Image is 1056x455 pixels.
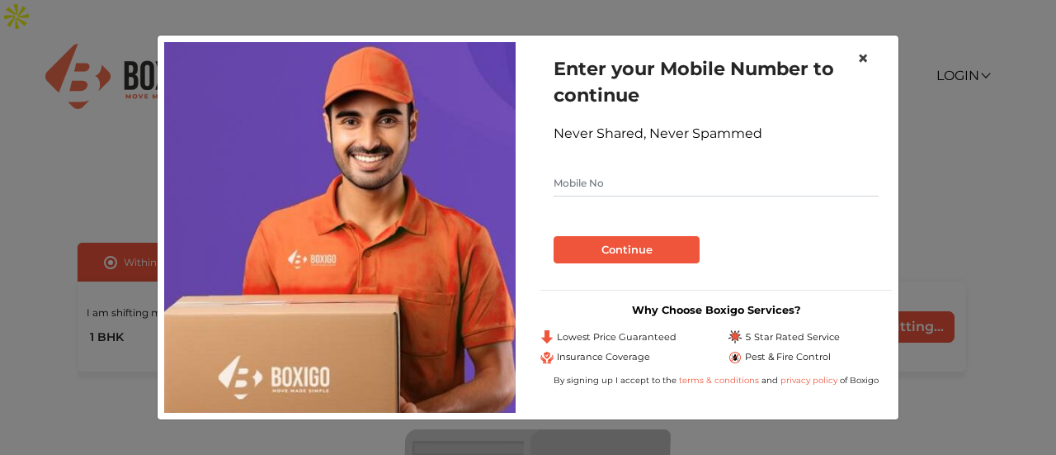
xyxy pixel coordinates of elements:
span: Pest & Fire Control [745,350,831,364]
span: × [857,46,869,70]
a: privacy policy [778,375,840,386]
h1: Enter your Mobile Number to continue [554,55,879,108]
span: Lowest Price Guaranteed [557,330,676,344]
button: Close [844,36,882,82]
h3: Why Choose Boxigo Services? [540,304,892,316]
div: Never Shared, Never Spammed [554,124,879,144]
a: terms & conditions [679,375,761,386]
div: By signing up I accept to the and of Boxigo [540,374,892,386]
span: 5 Star Rated Service [745,330,840,344]
input: Mobile No [554,170,879,197]
span: Insurance Coverage [557,350,650,364]
button: Continue [554,236,700,264]
img: relocation-img [164,42,516,412]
